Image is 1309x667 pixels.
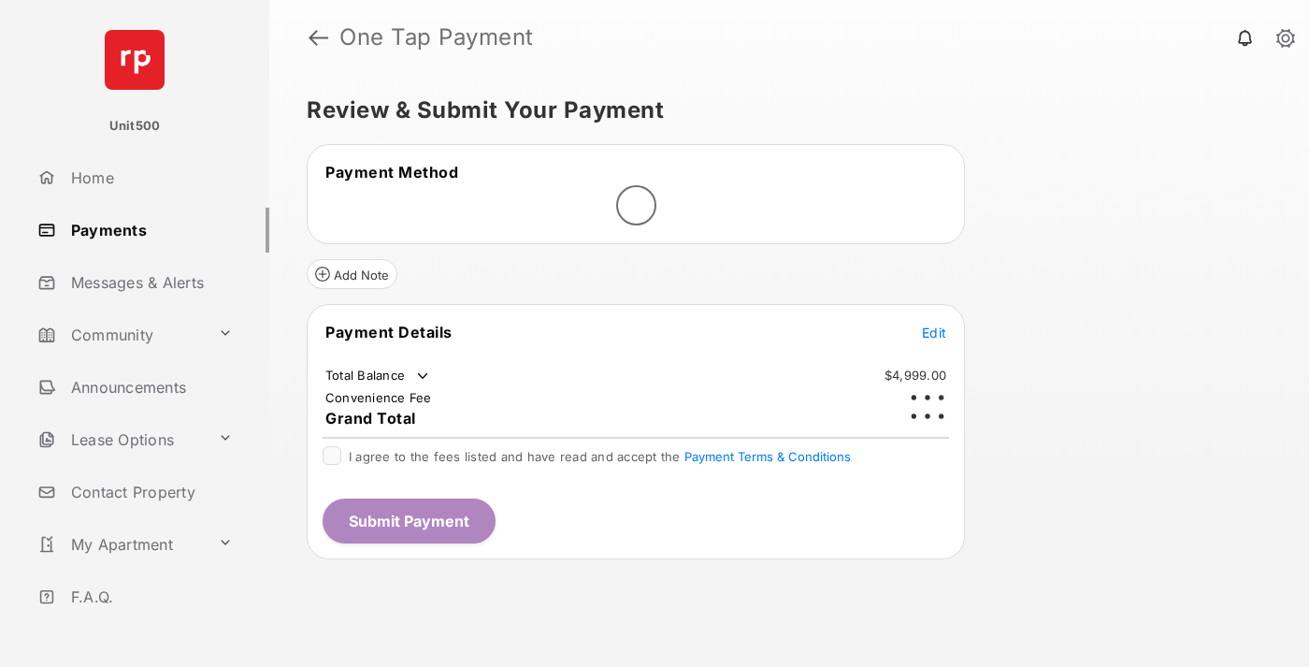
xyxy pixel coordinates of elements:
[307,99,1257,122] h5: Review & Submit Your Payment
[324,367,432,385] td: Total Balance
[922,323,946,341] button: Edit
[30,208,269,253] a: Payments
[30,365,269,410] a: Announcements
[323,499,496,544] button: Submit Payment
[684,449,851,464] button: I agree to the fees listed and have read and accept the
[307,259,397,289] button: Add Note
[30,470,269,515] a: Contact Property
[922,325,946,341] span: Edit
[325,323,453,341] span: Payment Details
[324,389,433,406] td: Convenience Fee
[339,26,534,49] strong: One Tap Payment
[109,117,161,136] p: Unit500
[349,449,851,464] span: I agree to the fees listed and have read and accept the
[325,409,416,428] span: Grand Total
[30,155,269,200] a: Home
[30,417,210,462] a: Lease Options
[30,574,269,619] a: F.A.Q.
[325,163,458,181] span: Payment Method
[105,30,165,90] img: svg+xml;base64,PHN2ZyB4bWxucz0iaHR0cDovL3d3dy53My5vcmcvMjAwMC9zdmciIHdpZHRoPSI2NCIgaGVpZ2h0PSI2NC...
[884,367,947,384] td: $4,999.00
[30,260,269,305] a: Messages & Alerts
[30,312,210,357] a: Community
[30,522,210,567] a: My Apartment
